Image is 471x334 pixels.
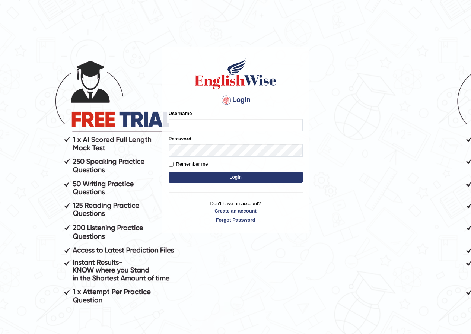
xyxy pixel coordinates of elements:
[169,216,303,223] a: Forgot Password
[169,172,303,183] button: Login
[169,200,303,223] p: Don't have an account?
[169,110,192,117] label: Username
[169,162,174,167] input: Remember me
[169,160,208,168] label: Remember me
[169,135,191,142] label: Password
[169,207,303,214] a: Create an account
[193,57,278,90] img: Logo of English Wise sign in for intelligent practice with AI
[169,94,303,106] h4: Login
